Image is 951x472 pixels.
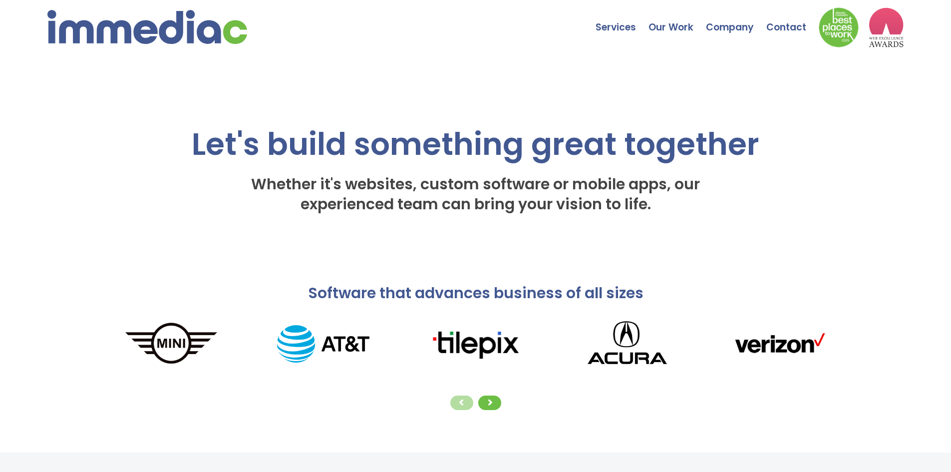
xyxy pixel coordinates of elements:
[47,10,247,44] img: immediac
[819,7,859,47] img: Down
[596,2,648,37] a: Services
[869,7,904,47] img: logo2_wea_nobg.webp
[247,325,399,363] img: AT%26T_logo.png
[551,313,703,375] img: Acura_logo.png
[648,2,706,37] a: Our Work
[95,321,248,367] img: MINI_logo.png
[399,327,552,360] img: tilepixLogo.png
[706,2,766,37] a: Company
[766,2,819,37] a: Contact
[308,282,643,304] span: Software that advances business of all sizes
[192,122,759,166] span: Let's build something great together
[251,173,700,215] span: Whether it's websites, custom software or mobile apps, our experienced team can bring your vision...
[703,328,856,361] img: verizonLogo.png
